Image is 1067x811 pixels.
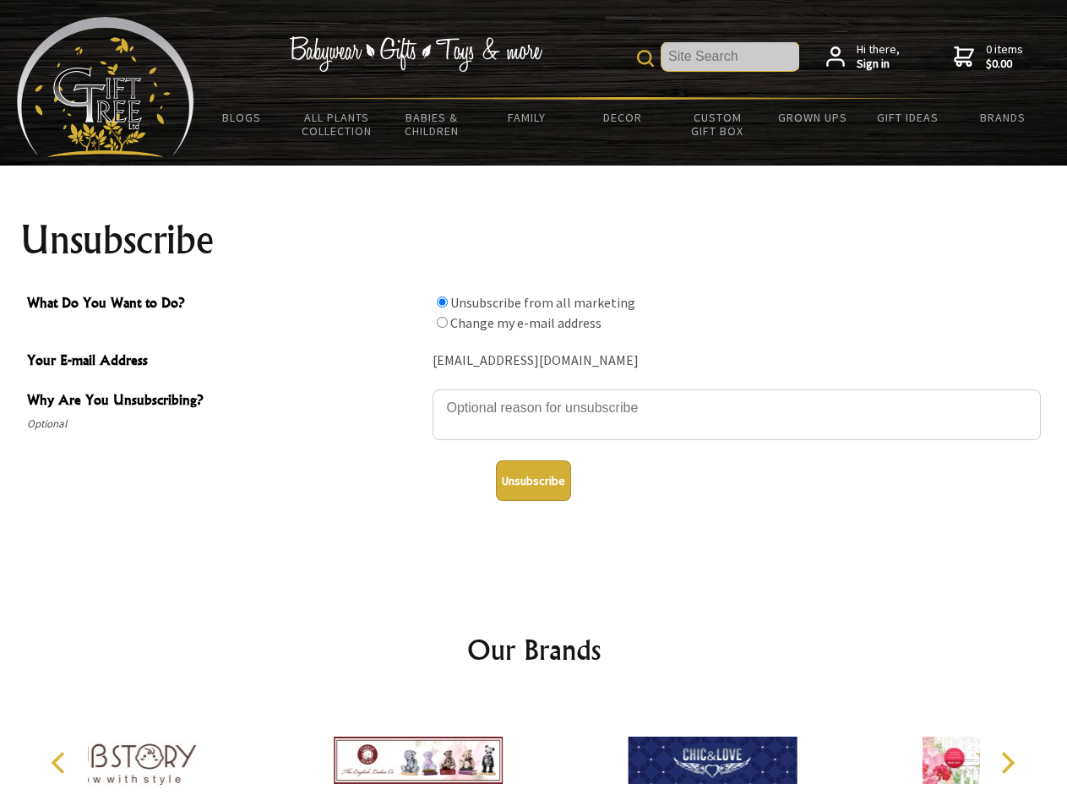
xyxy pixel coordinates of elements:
[661,42,799,71] input: Site Search
[27,350,424,374] span: Your E-mail Address
[27,414,424,434] span: Optional
[450,294,635,311] label: Unsubscribe from all marketing
[433,389,1041,440] textarea: Why Are You Unsubscribing?
[384,100,480,149] a: Babies & Children
[42,744,79,781] button: Previous
[637,50,654,67] img: product search
[20,220,1048,260] h1: Unsubscribe
[433,348,1041,374] div: [EMAIL_ADDRESS][DOMAIN_NAME]
[955,100,1051,135] a: Brands
[290,100,385,149] a: All Plants Collection
[860,100,955,135] a: Gift Ideas
[27,389,424,414] span: Why Are You Unsubscribing?
[496,460,571,501] button: Unsubscribe
[194,100,290,135] a: BLOGS
[27,292,424,317] span: What Do You Want to Do?
[826,42,900,72] a: Hi there,Sign in
[450,314,602,331] label: Change my e-mail address
[480,100,575,135] a: Family
[954,42,1023,72] a: 0 items$0.00
[437,317,448,328] input: What Do You Want to Do?
[34,629,1034,670] h2: Our Brands
[765,100,860,135] a: Grown Ups
[986,57,1023,72] strong: $0.00
[17,17,194,157] img: Babyware - Gifts - Toys and more...
[437,297,448,308] input: What Do You Want to Do?
[857,42,900,72] span: Hi there,
[857,57,900,72] strong: Sign in
[574,100,670,135] a: Decor
[670,100,765,149] a: Custom Gift Box
[986,41,1023,72] span: 0 items
[289,36,542,72] img: Babywear - Gifts - Toys & more
[988,744,1026,781] button: Next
